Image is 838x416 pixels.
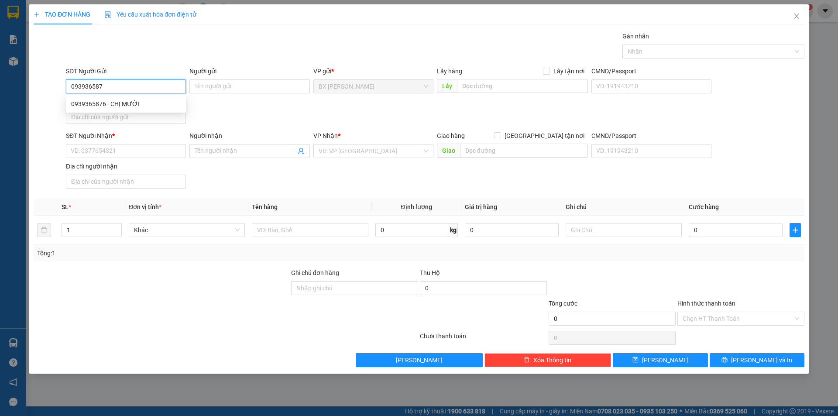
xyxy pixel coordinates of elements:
[790,223,801,237] button: plus
[793,13,800,20] span: close
[677,300,735,307] label: Hình thức thanh toán
[62,203,69,210] span: SL
[34,11,90,18] span: TẠO ĐƠN HÀNG
[66,131,186,141] div: SĐT Người Nhận
[34,11,40,17] span: plus
[533,355,571,365] span: Xóa Thông tin
[104,11,196,18] span: Yêu cầu xuất hóa đơn điện tử
[189,66,309,76] div: Người gửi
[613,353,707,367] button: save[PERSON_NAME]
[252,203,278,210] span: Tên hàng
[437,79,457,93] span: Lấy
[790,227,800,234] span: plus
[457,79,588,93] input: Dọc đường
[465,203,497,210] span: Giá trị hàng
[484,353,611,367] button: deleteXóa Thông tin
[37,223,51,237] button: delete
[189,131,309,141] div: Người nhận
[420,269,440,276] span: Thu Hộ
[252,223,368,237] input: VD: Bàn, Ghế
[313,66,433,76] div: VP gửi
[291,269,339,276] label: Ghi chú đơn hàng
[449,223,458,237] span: kg
[642,355,689,365] span: [PERSON_NAME]
[501,131,588,141] span: [GEOGRAPHIC_DATA] tận nơi
[524,357,530,364] span: delete
[550,66,588,76] span: Lấy tận nơi
[298,148,305,155] span: user-add
[291,281,418,295] input: Ghi chú đơn hàng
[591,66,711,76] div: CMND/Passport
[401,203,432,210] span: Định lượng
[37,248,323,258] div: Tổng: 1
[689,203,719,210] span: Cước hàng
[731,355,792,365] span: [PERSON_NAME] và In
[71,99,181,109] div: 0939365876 - CHỊ MƯỜI
[66,110,186,124] input: Địa chỉ của người gửi
[437,144,460,158] span: Giao
[465,223,559,237] input: 0
[784,4,809,29] button: Close
[632,357,639,364] span: save
[437,68,462,75] span: Lấy hàng
[134,223,240,237] span: Khác
[66,175,186,189] input: Địa chỉ của người nhận
[566,223,682,237] input: Ghi Chú
[396,355,443,365] span: [PERSON_NAME]
[104,11,111,18] img: icon
[419,331,548,347] div: Chưa thanh toán
[549,300,577,307] span: Tổng cước
[591,131,711,141] div: CMND/Passport
[313,132,338,139] span: VP Nhận
[721,357,728,364] span: printer
[710,353,804,367] button: printer[PERSON_NAME] và In
[437,132,465,139] span: Giao hàng
[622,33,649,40] label: Gán nhãn
[66,97,186,111] div: 0939365876 - CHỊ MƯỜI
[319,80,428,93] span: BX Cao Lãnh
[356,353,483,367] button: [PERSON_NAME]
[129,203,161,210] span: Đơn vị tính
[562,199,685,216] th: Ghi chú
[66,162,186,171] div: Địa chỉ người nhận
[460,144,588,158] input: Dọc đường
[66,66,186,76] div: SĐT Người Gửi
